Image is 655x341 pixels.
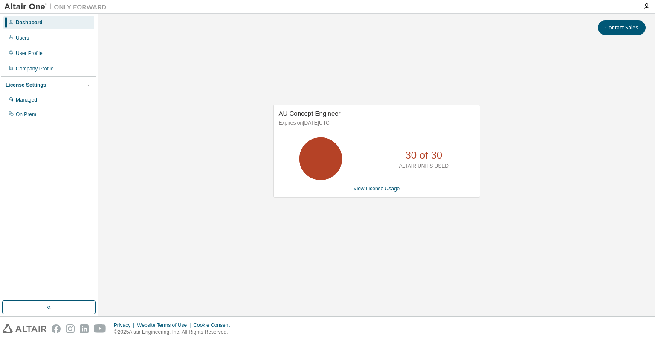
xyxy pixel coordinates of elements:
p: 30 of 30 [405,148,442,163]
p: Expires on [DATE] UTC [279,119,472,127]
img: instagram.svg [66,324,75,333]
img: youtube.svg [94,324,106,333]
div: License Settings [6,82,46,88]
p: © 2025 Altair Engineering, Inc. All Rights Reserved. [114,329,235,336]
div: Company Profile [16,65,54,72]
div: User Profile [16,50,43,57]
button: Contact Sales [598,20,646,35]
div: Cookie Consent [193,322,235,329]
span: AU Concept Engineer [279,110,341,117]
div: Website Terms of Use [137,322,193,329]
img: facebook.svg [52,324,61,333]
p: ALTAIR UNITS USED [399,163,449,170]
a: View License Usage [354,186,400,192]
div: Dashboard [16,19,43,26]
div: Privacy [114,322,137,329]
div: Managed [16,96,37,103]
img: altair_logo.svg [3,324,46,333]
img: Altair One [4,3,111,11]
div: Users [16,35,29,41]
div: On Prem [16,111,36,118]
img: linkedin.svg [80,324,89,333]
